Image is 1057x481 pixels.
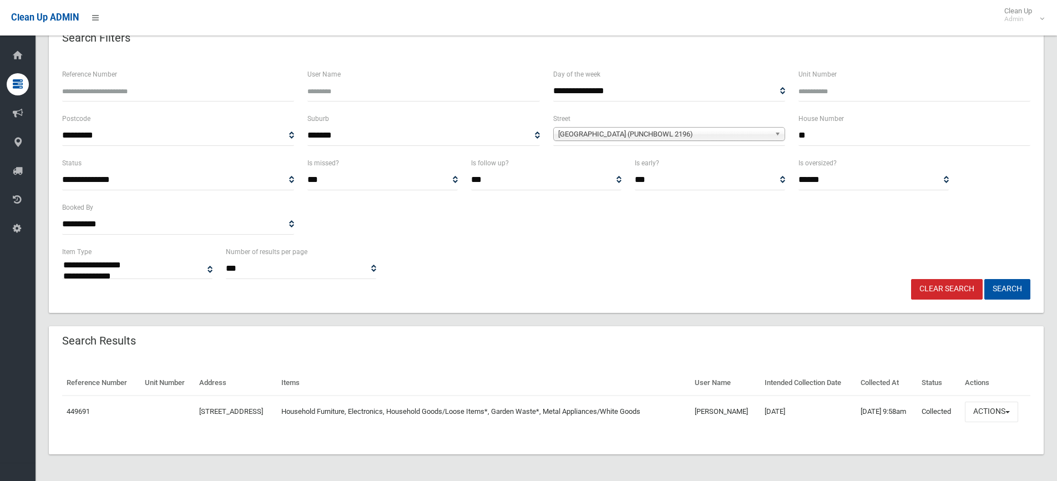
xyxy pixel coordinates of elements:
a: 449691 [67,407,90,416]
th: Items [277,371,690,396]
small: Admin [1004,15,1032,23]
span: Clean Up ADMIN [11,12,79,23]
td: Household Furniture, Electronics, Household Goods/Loose Items*, Garden Waste*, Metal Appliances/W... [277,396,690,428]
th: Actions [960,371,1030,396]
label: Is early? [635,157,659,169]
label: Postcode [62,113,90,125]
th: User Name [690,371,760,396]
label: Unit Number [798,68,837,80]
th: Status [917,371,960,396]
label: Street [553,113,570,125]
label: Suburb [307,113,329,125]
label: Item Type [62,246,92,258]
td: [DATE] [760,396,856,428]
a: [STREET_ADDRESS] [199,407,263,416]
th: Reference Number [62,371,140,396]
header: Search Results [49,330,149,352]
span: Clean Up [999,7,1043,23]
td: [PERSON_NAME] [690,396,760,428]
button: Actions [965,402,1018,422]
th: Address [195,371,276,396]
label: Number of results per page [226,246,307,258]
button: Search [984,279,1030,300]
span: [GEOGRAPHIC_DATA] (PUNCHBOWL 2196) [558,128,770,141]
th: Unit Number [140,371,195,396]
td: Collected [917,396,960,428]
label: User Name [307,68,341,80]
a: Clear Search [911,279,983,300]
label: Day of the week [553,68,600,80]
td: [DATE] 9:58am [856,396,917,428]
header: Search Filters [49,27,144,49]
label: Reference Number [62,68,117,80]
label: Is missed? [307,157,339,169]
label: Booked By [62,201,93,214]
label: House Number [798,113,844,125]
th: Collected At [856,371,917,396]
th: Intended Collection Date [760,371,856,396]
label: Is follow up? [471,157,509,169]
label: Status [62,157,82,169]
label: Is oversized? [798,157,837,169]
